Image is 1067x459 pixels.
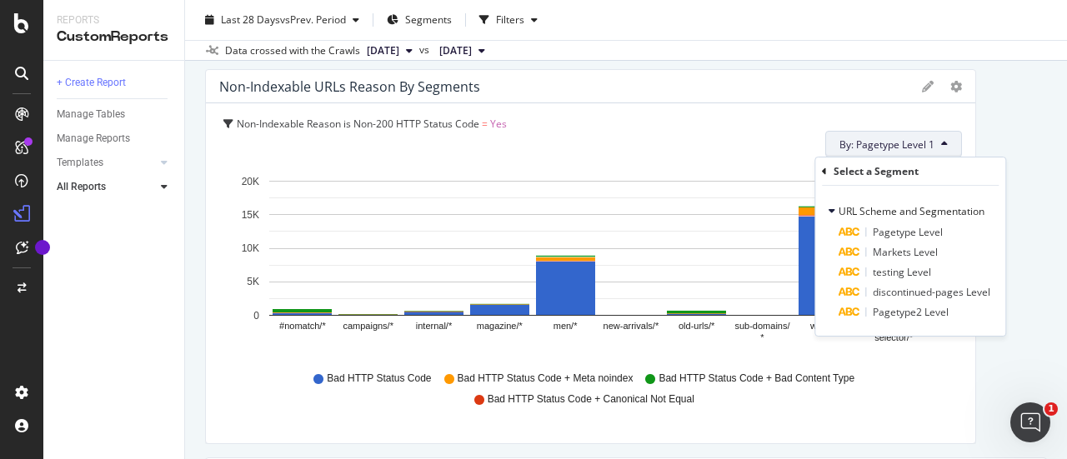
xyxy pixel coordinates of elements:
[488,392,694,407] span: Bad HTTP Status Code + Canonical Not Equal
[219,78,480,95] div: Non-Indexable URLs Reason by Segments
[57,178,106,196] div: All Reports
[1044,402,1058,416] span: 1
[242,242,259,254] text: 10K
[360,41,419,61] button: [DATE]
[873,305,949,319] span: Pagetype2 Level
[280,12,346,27] span: vs Prev. Period
[873,245,938,259] span: Markets Level
[679,321,715,331] text: old-urls/*
[57,74,173,92] a: + Create Report
[873,285,990,299] span: discontinued-pages Level
[839,204,984,218] span: URL Scheme and Segmentation
[57,106,173,123] a: Manage Tables
[57,154,103,172] div: Templates
[825,131,962,157] button: By: Pagetype Level 1
[279,321,326,331] text: #nomatch/*
[1010,402,1050,442] iframe: Intercom live chat
[873,265,931,279] span: testing Level
[343,321,393,331] text: campaigns/*
[225,43,360,58] div: Data crossed with the Crawls
[57,106,125,123] div: Manage Tables
[405,12,452,27] span: Segments
[205,69,976,444] div: Non-Indexable URLs Reason by SegmentsgeargearNon-Indexable Reason is Non-200 HTTP Status Code = Y...
[367,43,399,58] span: 2025 Aug. 30th
[221,12,280,27] span: Last 28 Days
[477,321,523,331] text: magazine/*
[242,176,259,187] text: 20K
[473,7,544,33] button: Filters
[327,372,431,386] span: Bad HTTP Status Code
[198,7,366,33] button: Last 28 DaysvsPrev. Period
[873,225,943,239] span: Pagetype Level
[416,321,453,331] text: internal/*
[57,74,126,92] div: + Create Report
[554,321,578,331] text: men/*
[734,321,790,331] text: sub-domains/
[57,27,171,47] div: CustomReports
[950,81,962,92] div: gear
[659,372,854,386] span: Bad HTTP Status Code + Bad Content Type
[604,321,659,331] text: new-arrivals/*
[253,310,259,322] text: 0
[482,117,488,131] span: =
[242,209,259,221] text: 15K
[433,41,492,61] button: [DATE]
[834,164,919,178] div: Select a Segment
[57,154,156,172] a: Templates
[237,117,479,131] span: Non-Indexable Reason is Non-200 HTTP Status Code
[247,277,259,288] text: 5K
[496,12,524,27] div: Filters
[57,130,173,147] a: Manage Reports
[490,117,507,131] span: Yes
[57,130,130,147] div: Manage Reports
[874,332,914,342] text: selector/*
[57,13,171,27] div: Reports
[219,171,950,364] svg: A chart.
[458,372,634,386] span: Bad HTTP Status Code + Meta noindex
[35,240,50,255] div: Tooltip anchor
[419,42,433,57] span: vs
[439,43,472,58] span: 2025 Aug. 2nd
[57,178,156,196] a: All Reports
[380,7,458,33] button: Segments
[839,137,934,152] span: By: Pagetype Level 1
